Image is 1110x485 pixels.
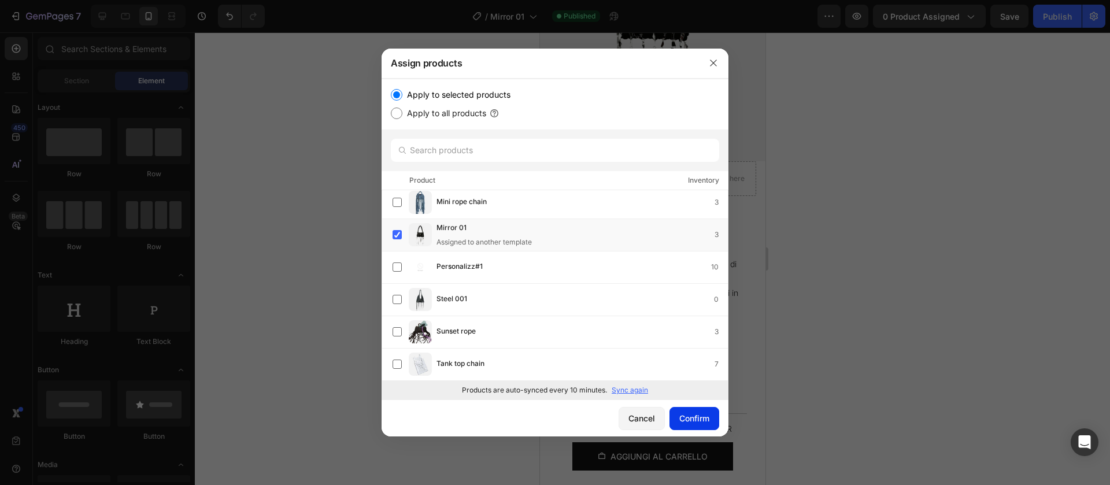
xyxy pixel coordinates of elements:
[35,142,97,151] div: Drop element here
[679,412,709,424] div: Confirm
[382,79,728,399] div: />
[55,212,170,222] p: Borsa a spalla con perle grandi
[711,261,728,273] div: 10
[628,412,655,424] div: Cancel
[143,142,205,151] div: Drop element here
[436,358,484,371] span: Tank top chain
[409,288,432,311] img: product-img
[71,417,168,431] div: AGGIUNGI AL CARRELLO
[669,407,719,430] button: Confirm
[619,407,665,430] button: Cancel
[382,48,698,78] div: Assign products
[612,385,648,395] p: Sync again
[436,222,467,235] span: Mirror 01
[436,261,483,273] span: Personalizz#1
[436,237,532,247] div: Assigned to another template
[688,175,719,186] div: Inventory
[409,223,432,246] img: product-img
[436,196,487,209] span: Mini rope chain
[715,358,728,370] div: 7
[402,88,510,102] label: Apply to selected products
[68,179,96,194] p: Dettagli
[1071,428,1098,456] div: Open Intercom Messenger
[436,325,476,338] span: Sunset rope
[715,197,728,208] div: 3
[402,106,486,120] label: Apply to all products
[409,256,432,279] img: product-img
[117,388,193,405] div: 60 EUR
[715,229,728,240] div: 3
[462,385,607,395] p: Products are auto-synced every 10 minutes.
[409,175,435,186] div: Product
[409,353,432,376] img: product-img
[32,391,108,405] h1: Mirror 01
[714,294,728,305] div: 0
[715,326,728,338] div: 3
[436,293,467,306] span: Steel 001
[118,179,158,194] p: Assistenza
[391,139,719,162] input: Search products
[409,191,432,214] img: product-img
[409,320,432,343] img: product-img
[32,410,193,438] button: AGGIUNGI AL CARRELLO
[25,227,201,382] p: - Borsa a spalla grande e strutturata in pelle di agnello ultra liscia - Tracolla in pelle regola...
